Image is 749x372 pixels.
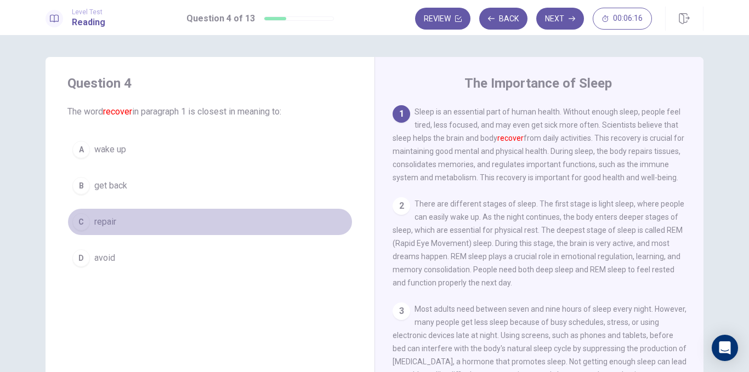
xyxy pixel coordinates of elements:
h4: Question 4 [67,75,353,92]
span: repair [94,215,116,228]
span: avoid [94,251,115,265]
div: A [72,141,90,158]
span: Sleep is an essential part of human health. Without enough sleep, people feel tired, less focused... [393,107,684,182]
span: There are different stages of sleep. The first stage is light sleep, where people can easily wake... [393,199,684,287]
div: 2 [393,197,410,215]
div: B [72,177,90,194]
div: 1 [393,105,410,123]
span: Level Test [72,8,105,16]
div: 3 [393,302,410,320]
span: get back [94,179,127,192]
font: recover [103,106,132,117]
span: wake up [94,143,126,156]
button: Next [536,8,584,30]
h1: Question 4 of 13 [186,12,255,25]
button: Review [415,8,470,30]
div: D [72,249,90,267]
span: The word in paragraph 1 is closest in meaning to: [67,105,353,118]
button: Crepair [67,208,353,236]
button: Back [479,8,527,30]
button: Awake up [67,136,353,163]
button: 00:06:16 [593,8,652,30]
h4: The Importance of Sleep [464,75,612,92]
button: Bget back [67,172,353,199]
div: C [72,213,90,231]
span: 00:06:16 [613,14,643,23]
font: recover [497,134,524,142]
h1: Reading [72,16,105,29]
button: Davoid [67,244,353,272]
div: Open Intercom Messenger [712,335,738,361]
